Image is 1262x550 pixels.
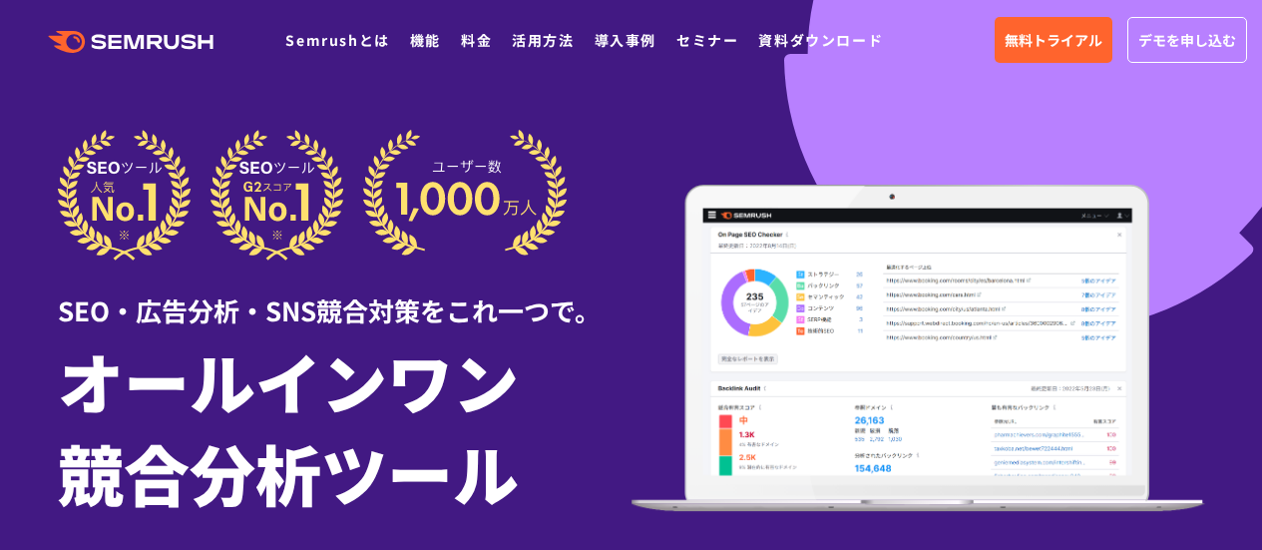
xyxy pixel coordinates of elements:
span: デモを申し込む [1138,29,1236,51]
a: 料金 [461,30,492,50]
a: 無料トライアル [995,17,1112,63]
a: デモを申し込む [1127,17,1247,63]
span: 無料トライアル [1005,29,1102,51]
a: 機能 [410,30,441,50]
a: 活用方法 [512,30,574,50]
a: 導入事例 [595,30,656,50]
a: 資料ダウンロード [758,30,883,50]
a: セミナー [676,30,738,50]
a: Semrushとは [285,30,389,50]
h1: オールインワン 競合分析ツール [58,334,631,518]
div: SEO・広告分析・SNS競合対策をこれ一つで。 [58,261,631,329]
